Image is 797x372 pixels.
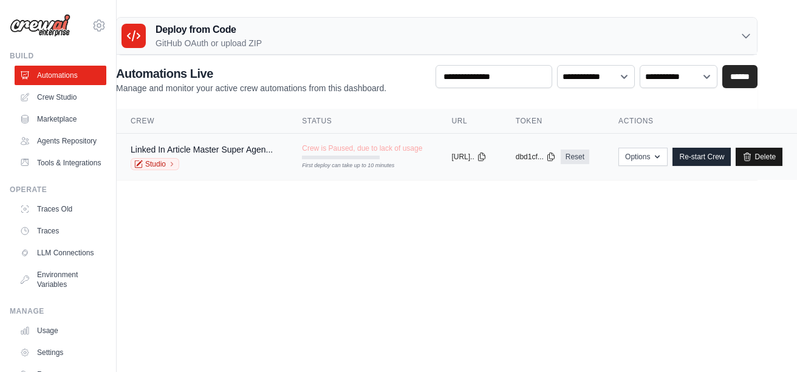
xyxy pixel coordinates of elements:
[116,82,386,94] p: Manage and monitor your active crew automations from this dashboard.
[287,109,437,134] th: Status
[736,148,782,166] a: Delete
[10,185,106,195] div: Operate
[15,199,106,219] a: Traces Old
[15,153,106,173] a: Tools & Integrations
[302,162,380,170] div: First deploy can take up to 10 minutes
[15,221,106,241] a: Traces
[15,66,106,85] a: Automations
[10,51,106,61] div: Build
[15,243,106,263] a: LLM Connections
[15,343,106,362] a: Settings
[501,109,604,134] th: Token
[10,14,70,37] img: Logo
[516,152,556,162] button: dbd1cf...
[10,306,106,316] div: Manage
[156,22,262,37] h3: Deploy from Code
[131,145,273,154] a: Linked In Article Master Super Agen...
[437,109,501,134] th: URL
[672,148,731,166] a: Re-start Crew
[604,109,797,134] th: Actions
[15,265,106,294] a: Environment Variables
[618,148,668,166] button: Options
[131,158,179,170] a: Studio
[561,150,589,164] a: Reset
[15,88,106,107] a: Crew Studio
[15,131,106,151] a: Agents Repository
[15,109,106,129] a: Marketplace
[302,143,422,153] span: Crew is Paused, due to lack of usage
[156,37,262,49] p: GitHub OAuth or upload ZIP
[116,65,386,82] h2: Automations Live
[116,109,287,134] th: Crew
[15,321,106,340] a: Usage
